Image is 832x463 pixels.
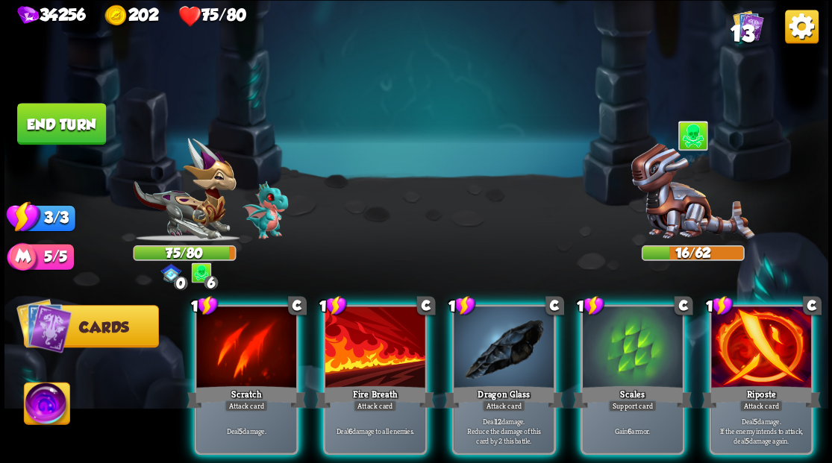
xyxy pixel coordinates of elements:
[239,426,243,435] b: 5
[191,262,212,283] img: Poison.png
[178,4,245,28] div: Health
[104,4,128,28] img: gold.png
[23,204,75,231] div: 3/3
[642,246,743,259] div: 16/62
[705,295,733,316] div: 1
[416,296,435,315] div: C
[785,10,819,43] img: OptionsButton.png
[315,383,434,410] div: Fire Breath
[545,296,564,315] div: C
[482,400,525,412] div: Attack card
[631,143,755,241] img: Engine_Dragon.png
[79,318,129,335] span: Cards
[133,138,236,242] img: Chevalier_Dragon.png
[572,383,692,410] div: Scales
[23,243,74,270] div: 5/5
[198,426,293,435] p: Deal damage.
[17,103,106,145] button: End turn
[190,295,218,316] div: 1
[803,296,822,315] div: C
[319,295,347,316] div: 1
[24,382,69,429] img: Ability_Icon.png
[178,4,201,28] img: health.png
[328,426,422,435] p: Deal damage to all enemies.
[608,400,657,412] div: Support card
[495,416,501,426] b: 12
[745,435,748,445] b: 5
[173,276,187,290] div: 0
[16,297,72,353] img: Cards_Icon.png
[225,400,268,412] div: Attack card
[134,246,235,259] div: 75/80
[160,262,181,282] img: ChevalierSigil.png
[17,6,39,27] img: gem.png
[456,416,551,446] p: Deal damage. Reduce the damage of this card by 2 this battle.
[6,200,40,233] img: Stamina_Icon.png
[23,305,158,347] button: Cards
[348,426,351,435] b: 6
[577,295,604,316] div: 1
[628,426,631,435] b: 6
[730,21,754,46] span: 13
[288,296,307,315] div: C
[739,400,783,412] div: Attack card
[448,295,475,316] div: 1
[754,416,757,426] b: 5
[353,400,396,412] div: Attack card
[243,180,288,239] img: Void_Dragon_Baby.png
[444,383,563,410] div: Dragon Glass
[713,416,808,446] p: Deal damage. If the enemy intends to attack, deal damage again.
[701,383,821,410] div: Riposte
[7,242,39,274] img: ManaPoints.png
[733,10,763,40] img: Cards_Icon.png
[674,296,692,315] div: C
[733,10,763,43] div: View all the cards in your deck
[104,4,158,28] div: Gold
[17,5,85,26] div: Gems
[187,383,306,410] div: Scratch
[204,275,218,289] div: 6
[585,426,680,435] p: Gain armor.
